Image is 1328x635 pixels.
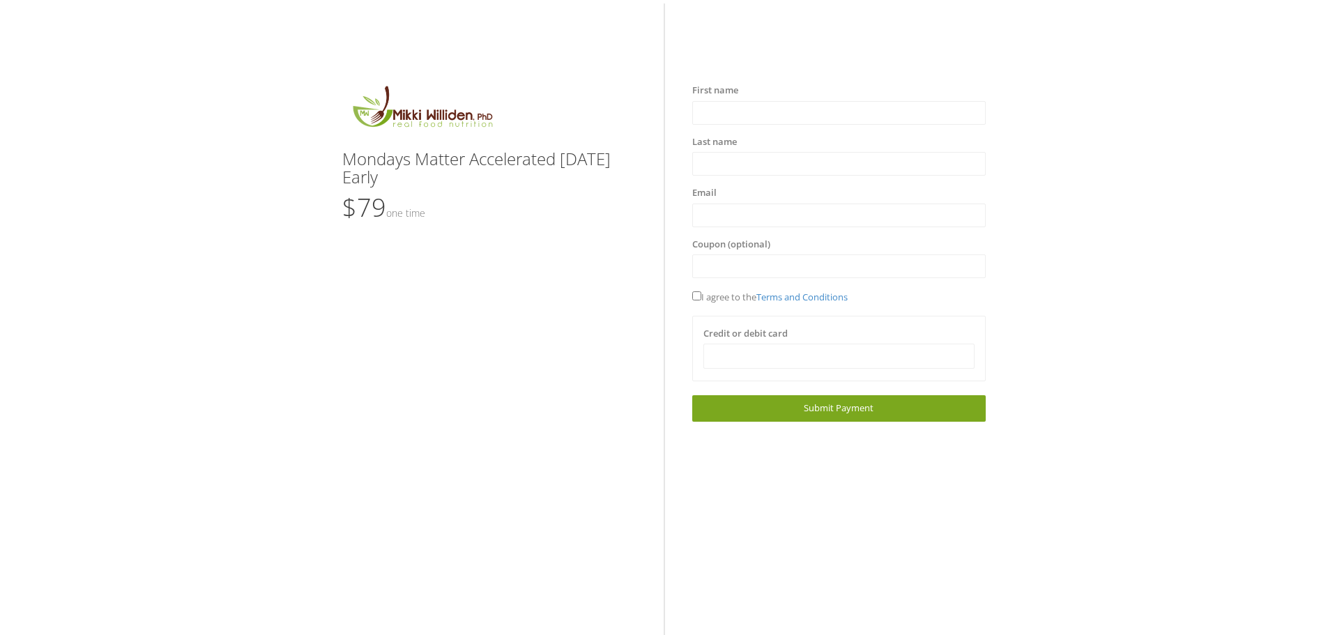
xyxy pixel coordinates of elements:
a: Terms and Conditions [756,291,848,303]
label: Credit or debit card [703,327,788,341]
label: First name [692,84,738,98]
span: I agree to the [692,291,848,303]
small: One time [386,206,425,220]
a: Submit Payment [692,395,986,421]
img: MikkiLogoMain.png [342,84,501,136]
h3: Mondays Matter Accelerated [DATE] Early [342,150,636,187]
iframe: Secure card payment input frame [712,351,966,362]
span: $79 [342,190,425,224]
label: Last name [692,135,737,149]
label: Email [692,186,717,200]
label: Coupon (optional) [692,238,770,252]
span: Submit Payment [804,401,873,414]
